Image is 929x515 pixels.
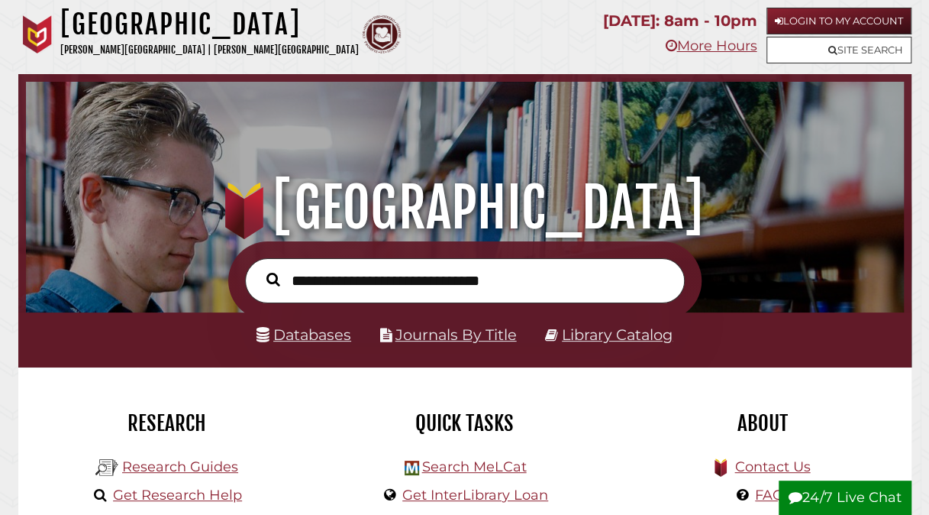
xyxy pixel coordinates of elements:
[60,8,359,41] h1: [GEOGRAPHIC_DATA]
[755,487,791,504] a: FAQs
[766,37,911,63] a: Site Search
[562,326,673,344] a: Library Catalog
[60,41,359,59] p: [PERSON_NAME][GEOGRAPHIC_DATA] | [PERSON_NAME][GEOGRAPHIC_DATA]
[363,15,401,53] img: Calvin Theological Seminary
[122,458,238,475] a: Research Guides
[18,15,56,53] img: Calvin University
[421,458,526,475] a: Search MeLCat
[95,456,118,479] img: Hekman Library Logo
[395,326,517,344] a: Journals By Title
[327,410,602,436] h2: Quick Tasks
[405,461,419,475] img: Hekman Library Logo
[30,410,305,436] h2: Research
[113,487,242,504] a: Get Research Help
[625,410,900,436] h2: About
[665,37,756,54] a: More Hours
[766,8,911,34] a: Login to My Account
[734,458,810,475] a: Contact Us
[402,487,548,504] a: Get InterLibrary Loan
[259,269,288,290] button: Search
[40,174,890,241] h1: [GEOGRAPHIC_DATA]
[602,8,756,34] p: [DATE]: 8am - 10pm
[256,326,351,344] a: Databases
[266,272,280,287] i: Search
